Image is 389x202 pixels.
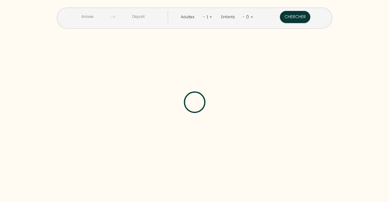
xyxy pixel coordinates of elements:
div: 1 [205,12,209,22]
input: Arrivée [64,11,111,23]
img: guests [111,15,115,19]
a: - [243,14,245,20]
a: + [250,14,253,20]
a: + [209,14,212,20]
div: Enfants [221,14,237,20]
a: - [203,14,205,20]
div: 0 [245,12,250,22]
input: Départ [115,11,162,23]
button: Chercher [280,11,310,23]
div: Adultes [181,14,197,20]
